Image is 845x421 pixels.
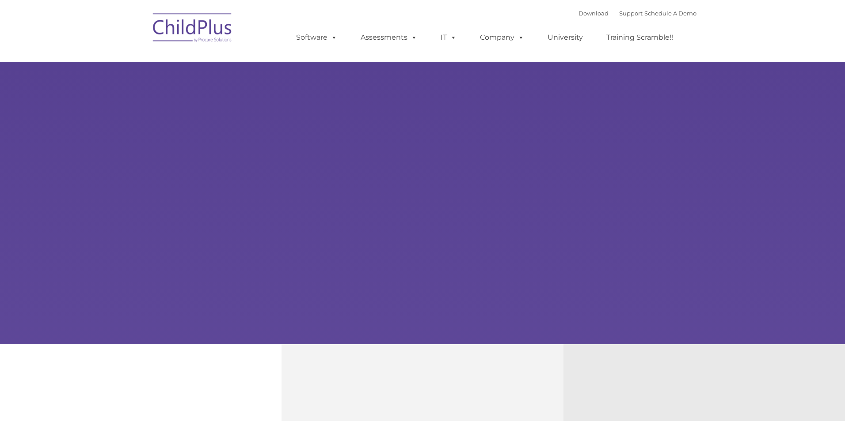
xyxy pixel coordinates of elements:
font: | [579,10,697,17]
a: Software [287,29,346,46]
a: Company [471,29,533,46]
a: Support [619,10,643,17]
a: University [539,29,592,46]
a: Schedule A Demo [644,10,697,17]
a: Download [579,10,609,17]
a: Assessments [352,29,426,46]
a: Training Scramble!! [598,29,682,46]
a: IT [432,29,465,46]
img: ChildPlus by Procare Solutions [148,7,237,51]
